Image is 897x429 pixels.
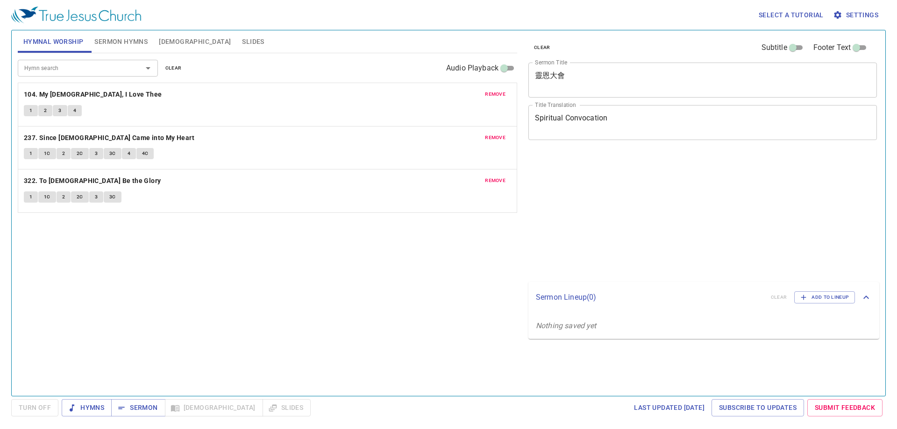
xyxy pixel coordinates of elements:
button: 3C [104,148,121,159]
button: 3 [53,105,67,116]
span: remove [485,176,505,185]
span: Add to Lineup [800,293,849,302]
span: 1 [29,193,32,201]
button: 2 [38,105,52,116]
button: 2C [71,191,89,203]
button: clear [160,63,187,74]
span: 3 [58,106,61,115]
span: 4C [142,149,149,158]
b: 237. Since [DEMOGRAPHIC_DATA] Came into My Heart [24,132,194,144]
span: 2 [44,106,47,115]
textarea: Spiritual Convocation [535,113,870,131]
span: Settings [835,9,878,21]
span: Subtitle [762,42,787,53]
button: 1 [24,105,38,116]
button: 1 [24,191,38,203]
span: 1 [29,149,32,158]
a: Last updated [DATE] [630,399,708,416]
span: Last updated [DATE] [634,402,705,414]
p: Sermon Lineup ( 0 ) [536,292,763,303]
button: remove [479,89,511,100]
span: remove [485,134,505,142]
span: 2C [77,149,83,158]
span: 3C [109,149,116,158]
button: 2 [57,148,71,159]
span: Footer Text [813,42,851,53]
button: 4 [122,148,136,159]
button: Sermon [111,399,165,416]
span: Sermon [119,402,157,414]
button: remove [479,132,511,143]
button: 3C [104,191,121,203]
span: Hymnal Worship [23,36,84,48]
div: Sermon Lineup(0)clearAdd to Lineup [528,282,879,313]
button: clear [528,42,556,53]
span: Select a tutorial [759,9,824,21]
a: Submit Feedback [807,399,883,416]
button: 3 [89,148,103,159]
button: 4C [136,148,154,159]
span: 3C [109,193,116,201]
span: 4 [73,106,76,115]
span: remove [485,90,505,98]
span: 2C [77,193,83,201]
span: Submit Feedback [815,402,875,414]
span: Hymns [69,402,104,414]
button: Hymns [62,399,112,416]
span: Slides [242,36,264,48]
span: 3 [95,149,98,158]
span: clear [165,64,182,72]
button: 1C [38,148,56,159]
button: 322. To [DEMOGRAPHIC_DATA] Be the Glory [24,175,163,187]
button: Open [142,62,155,75]
button: 237. Since [DEMOGRAPHIC_DATA] Came into My Heart [24,132,196,144]
button: 2 [57,191,71,203]
span: Audio Playback [446,63,498,74]
span: clear [534,43,550,52]
span: 3 [95,193,98,201]
span: 2 [62,149,65,158]
span: 1C [44,193,50,201]
img: True Jesus Church [11,7,141,23]
span: 1C [44,149,50,158]
a: Subscribe to Updates [712,399,804,416]
button: remove [479,175,511,186]
button: 2C [71,148,89,159]
span: 2 [62,193,65,201]
textarea: 靈恩大會 [535,71,870,89]
iframe: from-child [525,150,808,279]
button: 104. My [DEMOGRAPHIC_DATA], I Love Thee [24,89,164,100]
button: Add to Lineup [794,291,855,303]
span: [DEMOGRAPHIC_DATA] [159,36,231,48]
span: 4 [128,149,130,158]
button: 1C [38,191,56,203]
b: 322. To [DEMOGRAPHIC_DATA] Be the Glory [24,175,161,187]
button: 3 [89,191,103,203]
span: Subscribe to Updates [719,402,797,414]
button: Select a tutorial [755,7,827,24]
button: Settings [831,7,882,24]
span: Sermon Hymns [94,36,148,48]
span: 1 [29,106,32,115]
b: 104. My [DEMOGRAPHIC_DATA], I Love Thee [24,89,162,100]
button: 4 [68,105,82,116]
i: Nothing saved yet [536,321,597,330]
button: 1 [24,148,38,159]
